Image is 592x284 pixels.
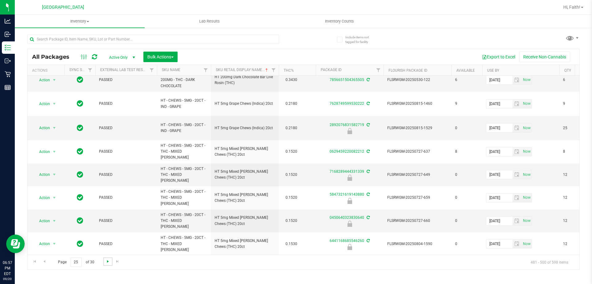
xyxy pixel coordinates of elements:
span: select [51,124,58,132]
span: 8 [563,149,586,155]
span: select [521,193,532,202]
button: Bulk Actions [143,52,178,62]
span: HT - CHEWS - 5MG - 20CT - THC - MIXED [PERSON_NAME] [161,189,207,207]
span: 0.1520 [282,170,300,179]
span: In Sync [77,170,83,179]
span: HT 5mg Grape Chews (Indica) 20ct [215,101,275,107]
span: 12 [563,218,586,224]
span: select [512,193,521,202]
input: Search Package ID, Item Name, SKU, Lot or Part Number... [27,35,279,44]
a: Package ID [321,68,342,72]
span: select [512,147,521,156]
span: In Sync [77,193,83,202]
div: Newly Received [315,198,384,204]
span: 0 [455,172,479,178]
span: PASSED [99,172,153,178]
div: Newly Received [315,175,384,181]
span: 0 [455,125,479,131]
a: Filter [201,65,211,75]
inline-svg: Reports [5,84,11,91]
a: Filter [269,65,279,75]
span: Set Current date [521,124,532,133]
span: select [521,217,532,225]
span: HT - CHEWS - 5MG - 20CT - THC - MIXED [PERSON_NAME] [161,143,207,161]
span: Set Current date [521,193,532,202]
a: External Lab Test Result [100,68,149,72]
a: Go to the last page [113,257,122,266]
div: Newly Received [315,221,384,227]
a: 7856651504365505 [330,78,364,82]
span: 12 [563,195,586,201]
a: Available [456,68,475,73]
span: FLSRWGM-20250804-1590 [387,241,448,247]
span: 0.2180 [282,99,300,108]
span: 0 [455,195,479,201]
span: 0.2180 [282,124,300,133]
div: Newly Received [315,128,384,134]
a: 7168289444331339 [330,169,364,174]
span: Action [34,239,50,248]
span: PASSED [99,218,153,224]
inline-svg: Inbound [5,31,11,37]
span: select [512,217,521,225]
span: Inventory [15,19,145,24]
span: Action [34,147,50,156]
span: Bulk Actions [147,54,174,59]
span: FLSRWGM-20250815-1460 [387,101,448,107]
span: Sync from Compliance System [366,215,370,220]
span: FLSRWGM-20250727-637 [387,149,448,155]
span: HT - BAR LIVE ROSIN - 200MG - THC - DARK CHOCOLATE [161,71,207,89]
a: Sync Status [69,68,93,72]
span: select [51,217,58,225]
span: select [512,76,521,84]
input: 25 [71,257,82,267]
span: HT 5mg Mixed [PERSON_NAME] Chews (THC) 20ct [215,146,275,158]
span: PASSED [99,125,153,131]
a: 0629459220082212 [330,149,364,154]
span: HT 5mg Mixed [PERSON_NAME] Chews (THC) 20ct [215,192,275,204]
a: 6441168685546260 [330,239,364,243]
span: In Sync [77,147,83,156]
a: 0450640323830640 [330,215,364,220]
span: select [512,124,521,132]
a: Filter [85,65,95,75]
a: 2892076831582719 [330,123,364,127]
span: Lab Results [191,19,228,24]
span: 0.1520 [282,216,300,225]
span: HT - CHEWS - 5MG - 20CT - THC - MIXED [PERSON_NAME] [161,235,207,253]
span: HT 5mg Grape Chews (Indica) 20ct [215,125,275,131]
span: Page of 30 [53,257,99,267]
span: 0.1520 [282,147,300,156]
span: [GEOGRAPHIC_DATA] [42,5,84,10]
a: Qty [564,68,571,73]
span: Sync from Compliance System [366,123,370,127]
span: select [51,76,58,84]
span: Set Current date [521,75,532,84]
span: select [512,170,521,179]
span: 6 [563,77,586,83]
span: Action [34,76,50,84]
span: 9 [455,101,479,107]
span: select [521,76,532,84]
span: Set Current date [521,99,532,108]
a: SKU Name [162,68,180,72]
a: Filter [373,65,384,75]
span: HT 5mg Mixed [PERSON_NAME] Chews (THC) 20ct [215,215,275,227]
span: Sync from Compliance System [366,78,370,82]
span: HT - CHEWS - 5MG - 20CT - IND - GRAPE [161,98,207,109]
span: FLSRWGM-20250530-122 [387,77,448,83]
span: Set Current date [521,170,532,179]
a: Go to the previous page [40,257,49,266]
span: HT 5mg Mixed [PERSON_NAME] Chews (THC) 20ct [215,169,275,180]
inline-svg: Inventory [5,45,11,51]
span: select [521,170,532,179]
div: Newly Received [315,244,384,250]
span: Action [34,217,50,225]
span: PASSED [99,195,153,201]
span: Set Current date [521,239,532,248]
span: 12 [563,241,586,247]
span: Set Current date [521,216,532,225]
p: 06:57 PM EDT [3,260,12,277]
span: 0 [455,218,479,224]
span: select [51,147,58,156]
